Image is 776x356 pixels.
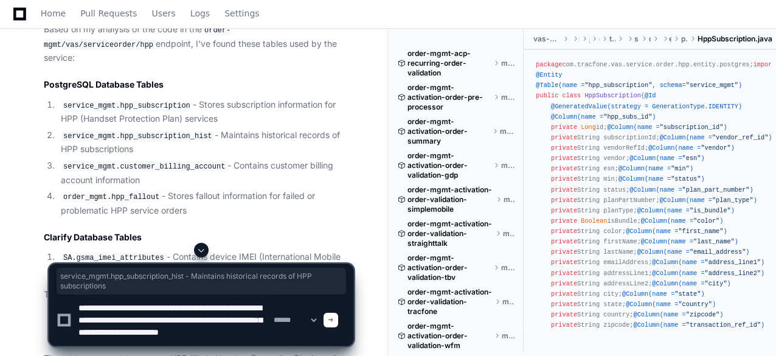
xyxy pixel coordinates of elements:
[551,228,577,235] span: private
[551,186,577,194] span: private
[584,92,640,99] span: HppSubscription
[504,195,515,204] span: master
[693,217,719,225] span: "color"
[682,155,701,162] span: "esn"
[660,197,757,204] span: @Column(name = )
[57,128,353,156] li: - Maintains historical records of HPP subscriptions
[660,124,724,131] span: "subscription_id"
[637,207,735,214] span: @Column(name = )
[712,134,768,141] span: "vendor_ref_id"
[407,151,491,180] span: order-mgmt-activation-order-validation-gdp
[501,58,514,68] span: master
[551,113,656,120] span: @Column(name = )
[407,83,491,112] span: order-mgmt-activation-order-pre-processor
[44,79,353,91] h2: PostgreSQL Database Tables
[579,34,580,44] span: main
[533,34,560,44] span: vas-service-order-hpp
[753,61,776,68] span: import
[501,161,514,170] span: master
[607,124,727,131] span: @Column(name = )
[581,217,607,225] span: Boolean
[152,10,176,17] span: Users
[678,228,723,235] span: "first_name"
[681,34,688,44] span: postgres
[551,144,577,152] span: private
[618,165,693,172] span: @Column(name = )
[80,10,137,17] span: Pull Requests
[61,192,162,203] code: order_mgmt.hpp_fallout
[44,231,353,243] h2: Clarify Database Tables
[693,238,735,245] span: "last_name"
[660,134,772,141] span: @Column(name = )
[60,271,342,291] span: service_mgmt.hpp_subscription_hist - Maintains historical records of HPP subscriptions
[671,175,701,183] span: "status"
[603,113,652,120] span: "hpp_subs_id"
[551,124,577,131] span: private
[641,238,738,245] span: @Column(name = )
[407,49,491,78] span: order-mgmt-acp-recurring-order-validation
[645,92,656,99] span: @Id
[536,61,562,68] span: package
[551,197,577,204] span: private
[536,71,562,79] span: @Entity
[536,92,558,99] span: public
[629,186,753,194] span: @Column(name = )
[686,82,738,89] span: "service_mgmt"
[57,98,353,126] li: - Stores subscription information for HPP (Handset Protection Plan) services
[551,155,577,162] span: private
[712,197,753,204] span: "plan_type"
[41,10,66,17] span: Home
[500,127,514,136] span: master
[551,238,577,245] span: private
[503,229,514,239] span: master
[407,185,494,214] span: order-mgmt-activation-order-validation-simplemobile
[609,34,615,44] span: tracfone
[551,134,577,141] span: private
[671,165,690,172] span: "min"
[551,103,742,110] span: @GeneratedValue(strategy = GenerationType.IDENTITY)
[407,117,490,146] span: order-mgmt-activation-order-summary
[551,217,577,225] span: private
[649,34,651,44] span: order
[584,82,652,89] span: "hpp_subscription"
[536,82,742,89] span: @Table(name = , schema= )
[641,217,724,225] span: @Column(name = )
[618,175,705,183] span: @Column(name = )
[224,10,259,17] span: Settings
[690,207,731,214] span: "is_bundle"
[669,34,671,44] span: entity
[648,144,735,152] span: @Column(name = )
[61,131,215,142] code: service_mgmt.hpp_subscription_hist
[44,25,230,51] code: order-mgmt/vas/serviceorder/hpp
[44,23,353,65] p: Based on my analysis of the code in the endpoint, I've found these tables used by the service:
[551,175,577,183] span: private
[562,92,581,99] span: class
[551,165,577,172] span: private
[61,161,227,172] code: service_mgmt.customer_billing_account
[190,10,210,17] span: Logs
[682,186,750,194] span: "plan_part_number"
[407,219,493,248] span: order-mgmt-activation-order-validation-straighttalk
[551,207,577,214] span: private
[57,159,353,187] li: - Contains customer billing account information
[698,34,772,44] span: HppSubscription.java
[626,228,727,235] span: @Column(name = )
[61,100,193,111] code: service_mgmt.hpp_subscription
[634,34,639,44] span: service
[501,92,514,102] span: master
[581,124,596,131] span: Long
[629,155,704,162] span: @Column(name = )
[57,189,353,217] li: - Stores fallout information for failed or problematic HPP service orders
[701,144,730,152] span: "vendor"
